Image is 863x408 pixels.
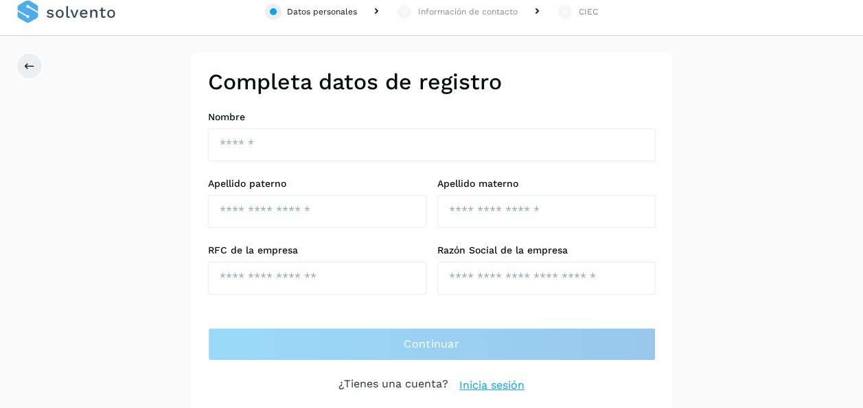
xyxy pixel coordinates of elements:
[437,245,656,256] label: Razón Social de la empresa
[338,377,448,394] p: ¿Tienes una cuenta?
[287,5,357,18] div: Datos personales
[208,178,426,190] label: Apellido paterno
[208,111,656,123] label: Nombre
[437,178,656,190] label: Apellido materno
[208,328,656,361] button: Continuar
[459,377,525,394] a: Inicia sesión
[579,5,598,18] div: CIEC
[208,245,426,256] label: RFC de la empresa
[404,337,459,352] span: Continuar
[208,69,656,95] h2: Completa datos de registro
[418,5,518,18] div: Información de contacto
